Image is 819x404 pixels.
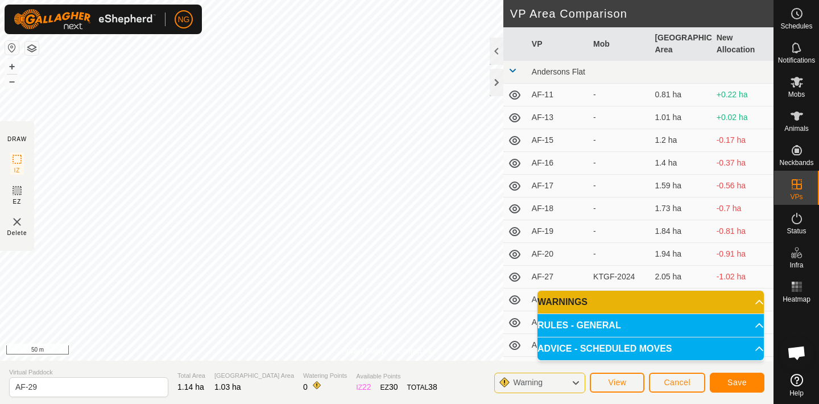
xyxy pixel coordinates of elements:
[178,14,190,26] span: NG
[303,371,347,381] span: Watering Points
[177,382,204,391] span: 1.14 ha
[14,166,20,175] span: IZ
[527,220,589,243] td: AF-19
[712,175,773,197] td: -0.56 ha
[593,225,646,237] div: -
[593,271,646,283] div: KTGF-2024
[664,378,690,387] span: Cancel
[10,215,24,229] img: VP
[593,112,646,123] div: -
[7,135,27,143] div: DRAW
[342,346,384,356] a: Privacy Policy
[649,373,705,393] button: Cancel
[527,129,589,152] td: AF-15
[790,193,803,200] span: VPs
[608,378,626,387] span: View
[712,197,773,220] td: -0.7 ha
[527,197,589,220] td: AF-18
[14,9,156,30] img: Gallagher Logo
[779,159,813,166] span: Neckbands
[428,382,437,391] span: 38
[650,27,712,61] th: [GEOGRAPHIC_DATA] Area
[5,60,19,73] button: +
[593,248,646,260] div: -
[650,197,712,220] td: 1.73 ha
[789,390,804,397] span: Help
[380,381,398,393] div: EZ
[356,372,437,381] span: Available Points
[356,381,371,393] div: IZ
[7,229,27,237] span: Delete
[593,89,646,101] div: -
[712,27,773,61] th: New Allocation
[787,228,806,234] span: Status
[527,311,589,334] td: AF-5
[727,378,747,387] span: Save
[712,266,773,288] td: -1.02 ha
[650,243,712,266] td: 1.94 ha
[303,382,308,391] span: 0
[712,129,773,152] td: -0.17 ha
[650,84,712,106] td: 0.81 ha
[527,266,589,288] td: AF-27
[527,288,589,311] td: AF-30
[650,129,712,152] td: 1.2 ha
[510,7,773,20] h2: VP Area Comparison
[537,314,764,337] p-accordion-header: RULES - GENERAL
[712,84,773,106] td: +0.22 ha
[527,243,589,266] td: AF-20
[527,152,589,175] td: AF-16
[527,175,589,197] td: AF-17
[537,344,672,353] span: ADVICE - SCHEDULED MOVES
[537,321,621,330] span: RULES - GENERAL
[712,106,773,129] td: +0.02 ha
[650,266,712,288] td: 2.05 ha
[650,152,712,175] td: 1.4 ha
[712,220,773,243] td: -0.81 ha
[593,203,646,215] div: -
[398,346,432,356] a: Contact Us
[650,288,712,311] td: 1.29 ha
[788,91,805,98] span: Mobs
[789,262,803,269] span: Infra
[650,175,712,197] td: 1.59 ha
[5,41,19,55] button: Reset Map
[650,220,712,243] td: 1.84 ha
[362,382,371,391] span: 22
[537,337,764,360] p-accordion-header: ADVICE - SCHEDULED MOVES
[593,134,646,146] div: -
[25,42,39,55] button: Map Layers
[780,23,812,30] span: Schedules
[783,296,810,303] span: Heatmap
[593,180,646,192] div: -
[784,125,809,132] span: Animals
[527,357,589,380] td: AF-9
[527,334,589,357] td: AF-7
[712,152,773,175] td: -0.37 ha
[13,197,22,206] span: EZ
[527,84,589,106] td: AF-11
[9,368,168,377] span: Virtual Paddock
[537,291,764,314] p-accordion-header: WARNINGS
[513,378,543,387] span: Warning
[650,106,712,129] td: 1.01 ha
[527,27,589,61] th: VP
[593,157,646,169] div: -
[780,336,814,370] div: Open chat
[407,381,437,393] div: TOTAL
[527,106,589,129] td: AF-13
[778,57,815,64] span: Notifications
[710,373,764,393] button: Save
[5,75,19,88] button: –
[389,382,398,391] span: 30
[532,67,585,76] span: Andersons Flat
[774,369,819,401] a: Help
[537,298,588,307] span: WARNINGS
[589,27,650,61] th: Mob
[214,371,294,381] span: [GEOGRAPHIC_DATA] Area
[214,382,241,391] span: 1.03 ha
[590,373,644,393] button: View
[177,371,205,381] span: Total Area
[712,288,773,311] td: -0.26 ha
[712,243,773,266] td: -0.91 ha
